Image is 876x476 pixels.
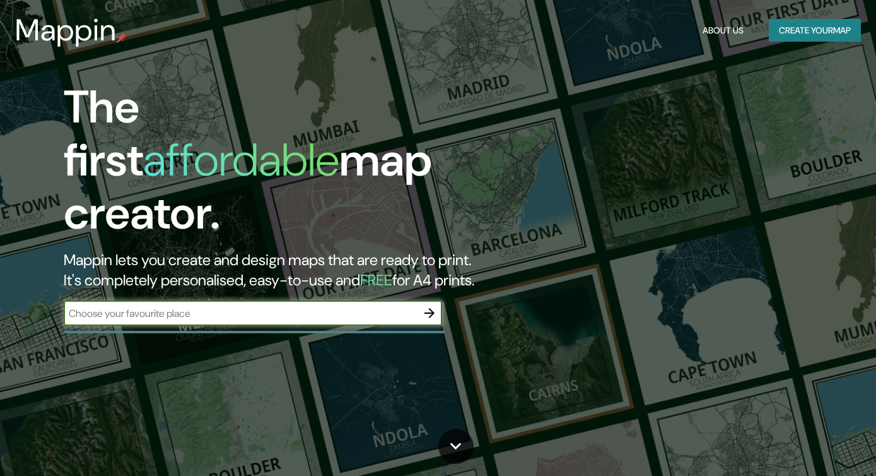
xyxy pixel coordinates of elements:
h1: affordable [143,131,339,189]
button: Create yourmap [769,19,861,42]
button: About Us [698,19,749,42]
h1: The first map creator. [64,81,502,250]
input: Choose your favourite place [64,306,417,321]
img: mappin-pin [117,33,127,43]
h5: FREE [360,270,392,290]
h3: Mappin [15,13,117,48]
h2: Mappin lets you create and design maps that are ready to print. It's completely personalised, eas... [64,250,502,290]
